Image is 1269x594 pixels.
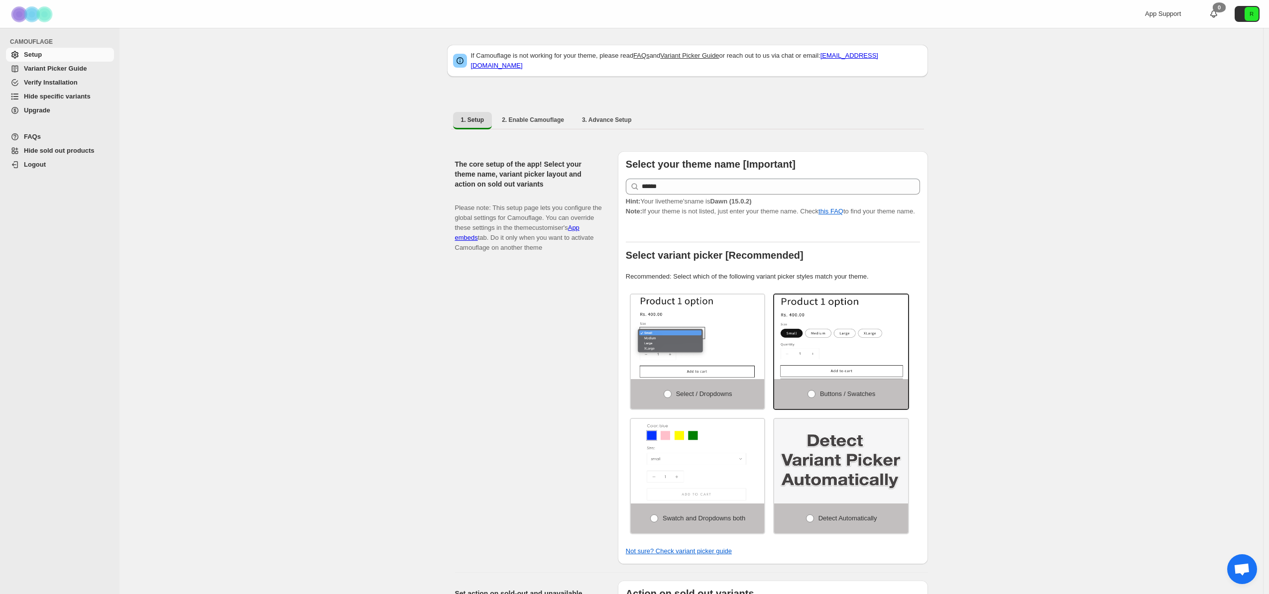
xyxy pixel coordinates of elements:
img: Select / Dropdowns [631,295,765,379]
button: Avatar with initials R [1235,6,1260,22]
a: FAQs [6,130,114,144]
span: App Support [1145,10,1181,17]
img: Buttons / Swatches [774,295,908,379]
a: Upgrade [6,103,114,117]
a: Variant Picker Guide [660,52,719,59]
a: Logout [6,158,114,172]
a: Hide sold out products [6,144,114,158]
strong: Hint: [626,198,641,205]
span: 1. Setup [461,116,484,124]
span: CAMOUFLAGE [10,38,115,46]
img: Swatch and Dropdowns both [631,419,765,503]
a: this FAQ [818,207,843,215]
span: Swatch and Dropdowns both [663,514,745,522]
span: Variant Picker Guide [24,65,87,72]
span: Upgrade [24,106,50,114]
a: Variant Picker Guide [6,62,114,76]
p: If your theme is not listed, just enter your theme name. Check to find your theme name. [626,197,920,216]
span: 3. Advance Setup [582,116,632,124]
a: Hide specific variants [6,90,114,103]
span: Setup [24,51,42,58]
strong: Note: [626,207,642,215]
span: Hide specific variants [24,93,91,100]
a: Setup [6,48,114,62]
img: Camouflage [8,0,58,28]
p: Please note: This setup page lets you configure the global settings for Camouflage. You can overr... [455,193,602,253]
span: Logout [24,161,46,168]
p: Recommended: Select which of the following variant picker styles match your theme. [626,272,920,282]
span: Buttons / Swatches [820,390,875,397]
p: If Camouflage is not working for your theme, please read and or reach out to us via chat or email: [471,51,922,71]
strong: Dawn (15.0.2) [710,198,751,205]
span: Hide sold out products [24,147,95,154]
h2: The core setup of the app! Select your theme name, variant picker layout and action on sold out v... [455,159,602,189]
span: Verify Installation [24,79,78,86]
span: Avatar with initials R [1245,7,1259,21]
a: 0 [1209,9,1219,19]
span: 2. Enable Camouflage [502,116,564,124]
img: Detect Automatically [774,419,908,503]
a: FAQs [633,52,650,59]
a: Verify Installation [6,76,114,90]
b: Select variant picker [Recommended] [626,250,804,261]
a: Not sure? Check variant picker guide [626,547,732,555]
span: Detect Automatically [818,514,877,522]
div: 0 [1213,2,1226,12]
b: Select your theme name [Important] [626,159,796,170]
div: Chat öffnen [1227,554,1257,584]
text: R [1250,11,1254,17]
span: Select / Dropdowns [676,390,732,397]
span: FAQs [24,133,41,140]
span: Your live theme's name is [626,198,752,205]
